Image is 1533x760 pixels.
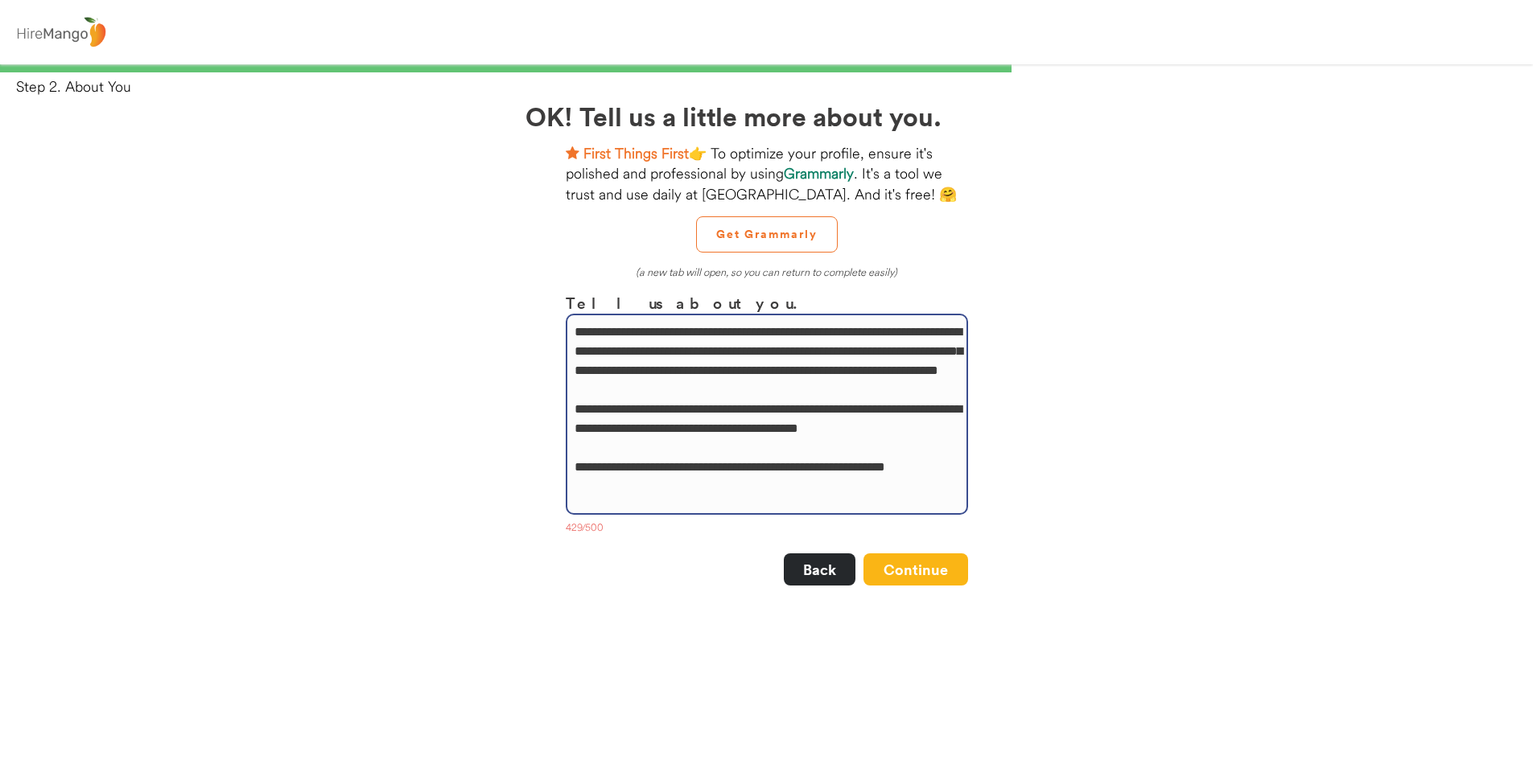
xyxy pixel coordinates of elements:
[525,97,1008,135] h2: OK! Tell us a little more about you.
[583,144,689,162] strong: First Things First
[696,216,838,253] button: Get Grammarly
[3,64,1530,72] div: 66%
[566,521,968,537] div: 429/500
[12,14,110,51] img: logo%20-%20hiremango%20gray.png
[636,265,897,278] em: (a new tab will open, so you can return to complete easily)
[784,164,854,183] strong: Grammarly
[784,553,855,585] button: Back
[863,553,968,585] button: Continue
[566,291,968,314] h3: Tell us about you.
[566,143,968,204] div: 👉 To optimize your profile, ensure it's polished and professional by using . It's a tool we trust...
[16,76,1533,97] div: Step 2. About You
